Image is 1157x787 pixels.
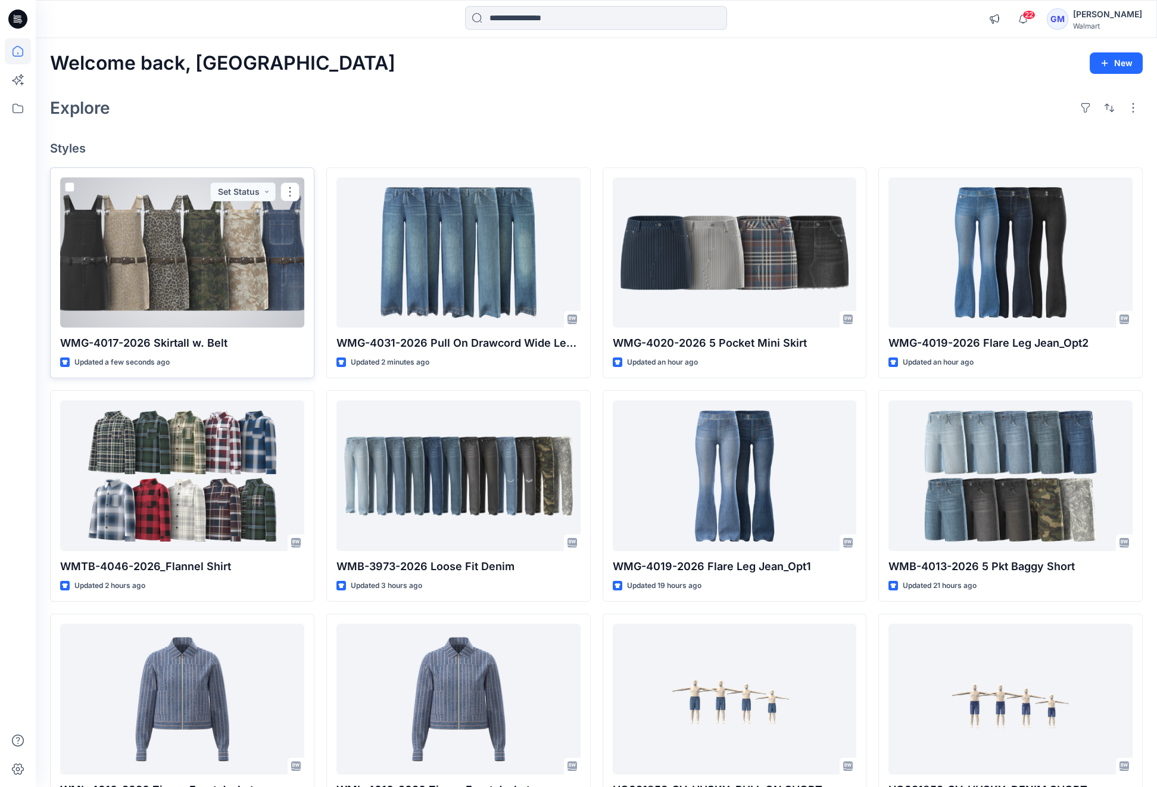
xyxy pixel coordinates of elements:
[613,624,857,774] a: HQ021853_GV_HUSKY_PULL ON SHORT
[336,335,581,351] p: WMG-4031-2026 Pull On Drawcord Wide Leg_Opt3
[60,400,304,550] a: WMTB-4046-2026_Flannel Shirt
[336,400,581,550] a: WMB-3973-2026 Loose Fit Denim
[60,558,304,575] p: WMTB-4046-2026_Flannel Shirt
[50,141,1143,155] h4: Styles
[60,624,304,774] a: WML-4016-2026 Zipper Front Jacket
[613,178,857,328] a: WMG-4020-2026 5 Pocket Mini Skirt
[1022,10,1036,20] span: 22
[336,624,581,774] a: WML-4016-2026 Zipper Front Jacket
[613,400,857,550] a: WMG-4019-2026 Flare Leg Jean_Opt1
[351,356,429,369] p: Updated 2 minutes ago
[613,335,857,351] p: WMG-4020-2026 5 Pocket Mini Skirt
[336,558,581,575] p: WMB-3973-2026 Loose Fit Denim
[888,335,1133,351] p: WMG-4019-2026 Flare Leg Jean_Opt2
[613,558,857,575] p: WMG-4019-2026 Flare Leg Jean_Opt1
[60,178,304,328] a: WMG-4017-2026 Skirtall w. Belt
[60,335,304,351] p: WMG-4017-2026 Skirtall w. Belt
[50,52,395,74] h2: Welcome back, [GEOGRAPHIC_DATA]
[903,580,977,592] p: Updated 21 hours ago
[888,178,1133,328] a: WMG-4019-2026 Flare Leg Jean_Opt2
[627,580,701,592] p: Updated 19 hours ago
[50,98,110,117] h2: Explore
[888,624,1133,774] a: HQ021852_GV_HUSKY_DENIM SHORT
[627,356,698,369] p: Updated an hour ago
[1073,7,1142,21] div: [PERSON_NAME]
[1047,8,1068,30] div: GM
[1090,52,1143,74] button: New
[74,356,170,369] p: Updated a few seconds ago
[1073,21,1142,30] div: Walmart
[903,356,974,369] p: Updated an hour ago
[888,400,1133,550] a: WMB-4013-2026 5 Pkt Baggy Short
[351,580,422,592] p: Updated 3 hours ago
[888,558,1133,575] p: WMB-4013-2026 5 Pkt Baggy Short
[336,178,581,328] a: WMG-4031-2026 Pull On Drawcord Wide Leg_Opt3
[74,580,145,592] p: Updated 2 hours ago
